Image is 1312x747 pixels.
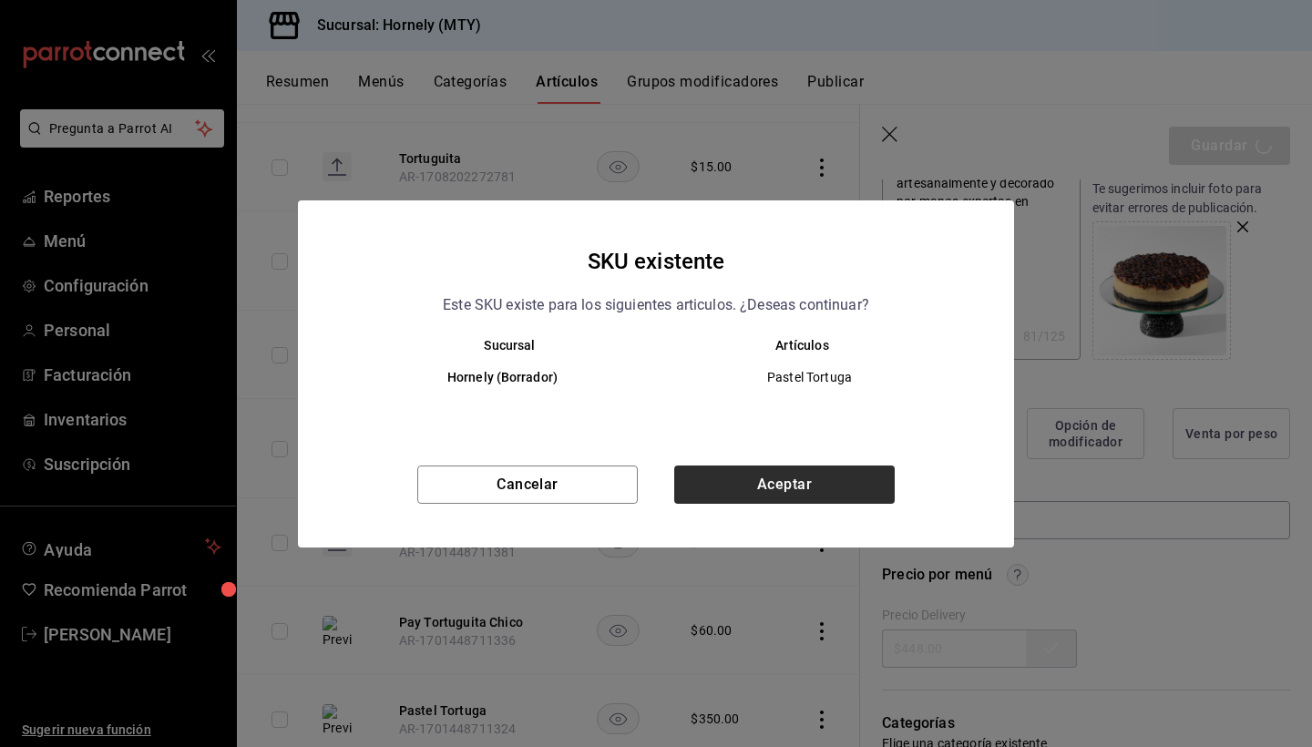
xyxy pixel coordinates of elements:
th: Artículos [656,338,978,353]
span: Pastel Tortuga [671,368,948,386]
h4: SKU existente [588,244,725,279]
h6: Hornely (Borrador) [364,368,641,388]
p: Este SKU existe para los siguientes articulos. ¿Deseas continuar? [443,293,869,317]
th: Sucursal [334,338,656,353]
button: Cancelar [417,466,638,504]
button: Aceptar [674,466,895,504]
